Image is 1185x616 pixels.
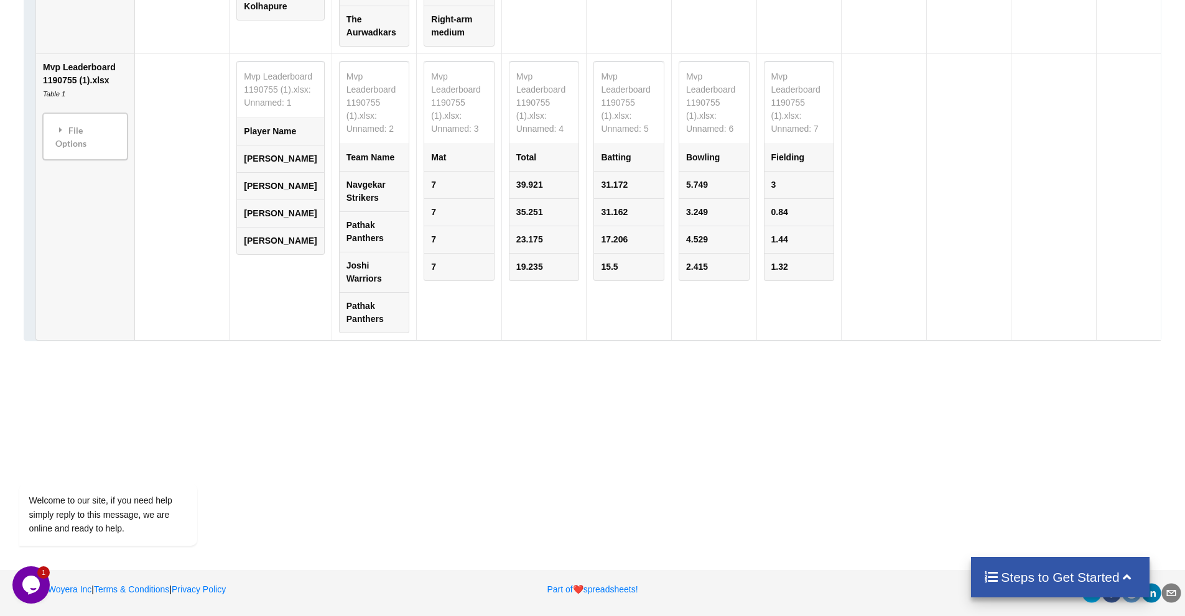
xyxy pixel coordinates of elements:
td: 7 [425,198,495,226]
td: 17.206 [595,226,664,253]
td: 1.44 [764,226,834,253]
td: 2.415 [679,253,749,280]
td: 3.249 [679,198,749,226]
td: 7 [425,171,495,198]
td: The Aurwadkars [340,6,409,46]
i: Table 1 [43,90,65,98]
td: 4.529 [679,226,749,253]
span: heart [573,584,583,594]
td: 7 [425,226,495,253]
iframe: chat widget [12,413,236,560]
div: linkedin [1141,583,1161,603]
td: 31.172 [595,171,664,198]
td: 19.235 [509,253,579,280]
td: Pathak Panthers [340,211,409,252]
td: Bowling [679,144,749,171]
div: File Options [47,117,124,156]
p: | | [14,583,389,595]
td: 15.5 [595,253,664,280]
a: Part ofheartspreadsheets! [547,584,638,594]
td: Player Name [238,118,324,145]
td: [PERSON_NAME] [238,145,324,172]
td: [PERSON_NAME] [238,227,324,254]
td: Fielding [764,144,834,171]
td: Right-arm medium [425,6,495,46]
td: [PERSON_NAME] [238,200,324,227]
td: 35.251 [509,198,579,226]
td: 31.162 [595,198,664,226]
td: [PERSON_NAME] [238,172,324,200]
td: Mat [425,144,495,171]
td: 39.921 [509,171,579,198]
td: Navgekar Strikers [340,171,409,211]
iframe: chat widget [12,566,52,604]
td: 23.175 [509,226,579,253]
td: Total [509,144,579,171]
td: 5.749 [679,171,749,198]
td: 3 [764,171,834,198]
td: Joshi Warriors [340,252,409,292]
td: Mvp Leaderboard 1190755 (1).xlsx [36,53,134,340]
td: Team Name [340,144,409,171]
td: Batting [595,144,664,171]
td: Pathak Panthers [340,292,409,333]
a: Terms & Conditions [94,584,169,594]
td: 7 [425,253,495,280]
a: 2025Woyera Inc [14,584,92,594]
td: 1.32 [764,253,834,280]
a: Privacy Policy [172,584,226,594]
td: 0.84 [764,198,834,226]
h4: Steps to Get Started [983,569,1137,585]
